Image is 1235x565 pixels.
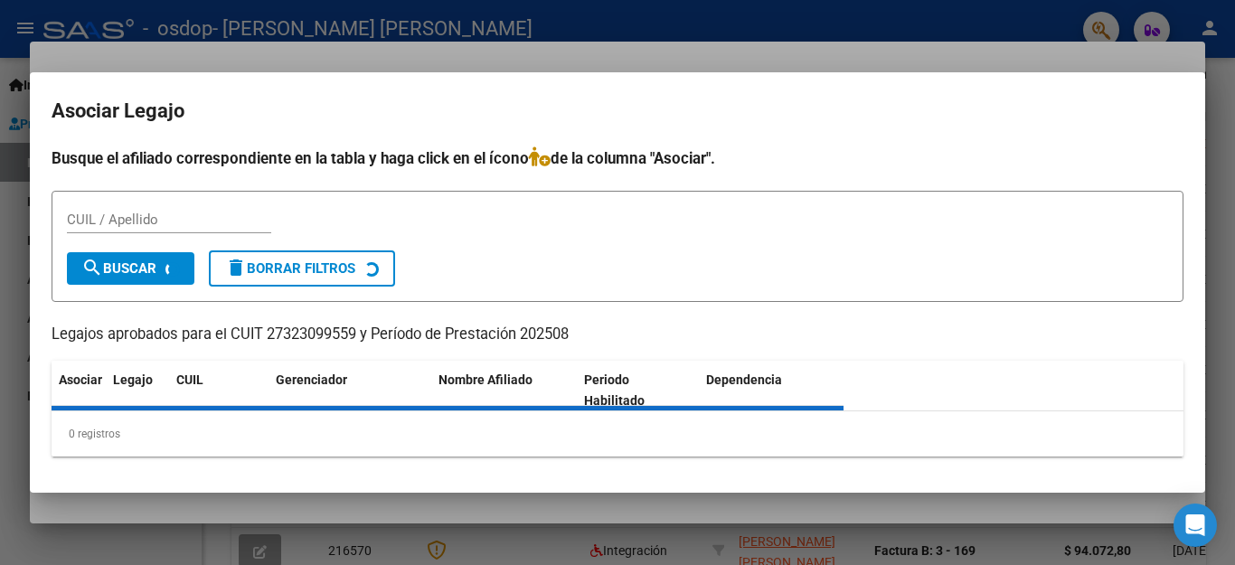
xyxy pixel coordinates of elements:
datatable-header-cell: Gerenciador [269,361,431,420]
span: Borrar Filtros [225,260,355,277]
span: Periodo Habilitado [584,372,645,408]
mat-icon: delete [225,257,247,278]
datatable-header-cell: Asociar [52,361,106,420]
span: Buscar [81,260,156,277]
p: Legajos aprobados para el CUIT 27323099559 y Período de Prestación 202508 [52,324,1183,346]
span: Nombre Afiliado [438,372,533,387]
datatable-header-cell: Legajo [106,361,169,420]
span: CUIL [176,372,203,387]
span: Legajo [113,372,153,387]
h4: Busque el afiliado correspondiente en la tabla y haga click en el ícono de la columna "Asociar". [52,146,1183,170]
button: Buscar [67,252,194,285]
mat-icon: search [81,257,103,278]
span: Gerenciador [276,372,347,387]
datatable-header-cell: CUIL [169,361,269,420]
div: 0 registros [52,411,1183,457]
button: Borrar Filtros [209,250,395,287]
datatable-header-cell: Dependencia [699,361,844,420]
datatable-header-cell: Periodo Habilitado [577,361,699,420]
span: Dependencia [706,372,782,387]
datatable-header-cell: Nombre Afiliado [431,361,577,420]
h2: Asociar Legajo [52,94,1183,128]
div: Open Intercom Messenger [1174,504,1217,547]
span: Asociar [59,372,102,387]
